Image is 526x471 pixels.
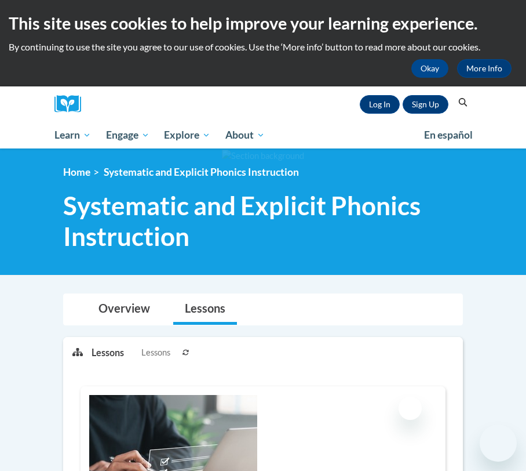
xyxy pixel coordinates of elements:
[63,166,90,178] a: Home
[403,95,448,114] a: Register
[106,128,149,142] span: Engage
[47,122,98,148] a: Learn
[360,95,400,114] a: Log In
[480,425,517,462] iframe: Button to launch messaging window
[173,294,237,325] a: Lessons
[104,166,299,178] span: Systematic and Explicit Phonics Instruction
[54,95,89,113] a: Cox Campus
[417,123,480,147] a: En español
[9,12,512,35] h2: This site uses cookies to help improve your learning experience.
[164,128,210,142] span: Explore
[92,346,124,359] p: Lessons
[457,59,512,78] a: More Info
[54,128,91,142] span: Learn
[46,122,480,148] div: Main menu
[454,96,472,110] button: Search
[411,59,448,78] button: Okay
[98,122,157,148] a: Engage
[87,294,162,325] a: Overview
[222,150,304,162] img: Section background
[225,128,265,142] span: About
[9,41,512,53] p: By continuing to use the site you agree to our use of cookies. Use the ‘More info’ button to read...
[399,397,422,420] iframe: Close message
[63,190,463,252] span: Systematic and Explicit Phonics Instruction
[156,122,218,148] a: Explore
[141,346,170,359] span: Lessons
[218,122,272,148] a: About
[424,129,473,141] span: En español
[54,95,89,113] img: Logo brand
